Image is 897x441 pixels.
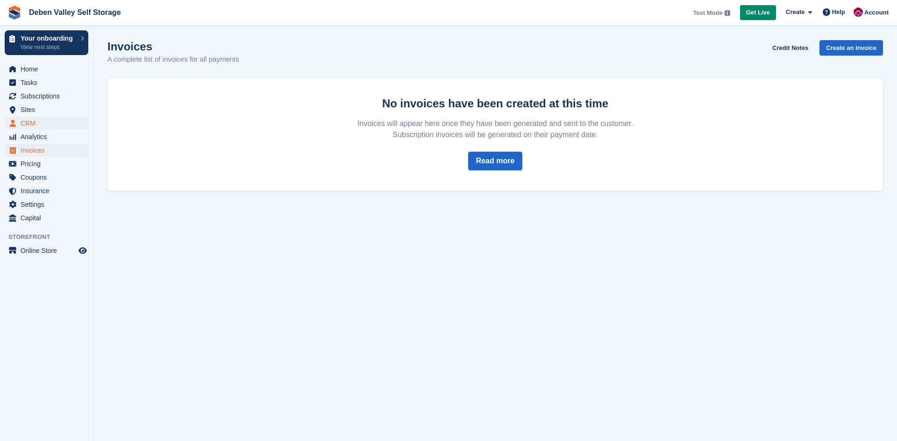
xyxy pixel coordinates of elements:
[7,6,21,20] img: stora-icon-8386f47178a22dfd0bd8f6a31ec36ba5ce8667c1dd55bd0f319d3a0aa187defe.svg
[21,198,77,211] span: Settings
[107,54,239,65] p: A complete list of invoices for all payments
[5,157,88,170] a: menu
[5,30,88,55] a: Your onboarding View next steps
[8,232,93,242] span: Storefront
[5,103,88,116] a: menu
[382,97,608,110] strong: No invoices have been created at this time
[21,103,77,116] span: Sites
[21,184,77,197] span: Insurance
[21,63,77,76] span: Home
[21,157,77,170] span: Pricing
[5,144,88,157] a: menu
[693,8,722,18] span: Test Mode
[5,117,88,130] a: menu
[725,10,730,16] img: icon-info-grey-7440780725fd019a000dd9b08b2336e03edf1995a4989e88bcd33f0948082b44.svg
[21,244,77,257] span: Online Store
[5,130,88,143] a: menu
[5,244,88,257] a: menu
[21,130,77,143] span: Analytics
[107,40,239,53] h1: Invoices
[786,7,804,17] span: Create
[819,40,883,56] a: Create an Invoice
[5,198,88,211] a: menu
[21,144,77,157] span: Invoices
[21,35,76,42] p: Your onboarding
[21,90,77,103] span: Subscriptions
[468,152,523,170] a: Read more
[854,7,863,17] img: Ethan Hayward
[832,7,845,17] span: Help
[21,171,77,184] span: Coupons
[5,171,88,184] a: menu
[77,245,88,256] a: Preview store
[5,90,88,103] a: menu
[25,5,125,20] a: Deben Valley Self Storage
[740,5,776,21] a: Get Live
[21,76,77,89] span: Tasks
[21,43,76,51] p: View next steps
[746,8,770,17] span: Get Live
[5,211,88,224] a: menu
[864,8,889,17] span: Account
[21,117,77,130] span: CRM
[5,76,88,89] a: menu
[21,211,77,224] span: Capital
[5,184,88,197] a: menu
[348,118,643,140] p: Invoices will appear here once they have been generated and sent to the customer. Subscription in...
[5,63,88,76] a: menu
[769,40,812,56] a: Credit Notes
